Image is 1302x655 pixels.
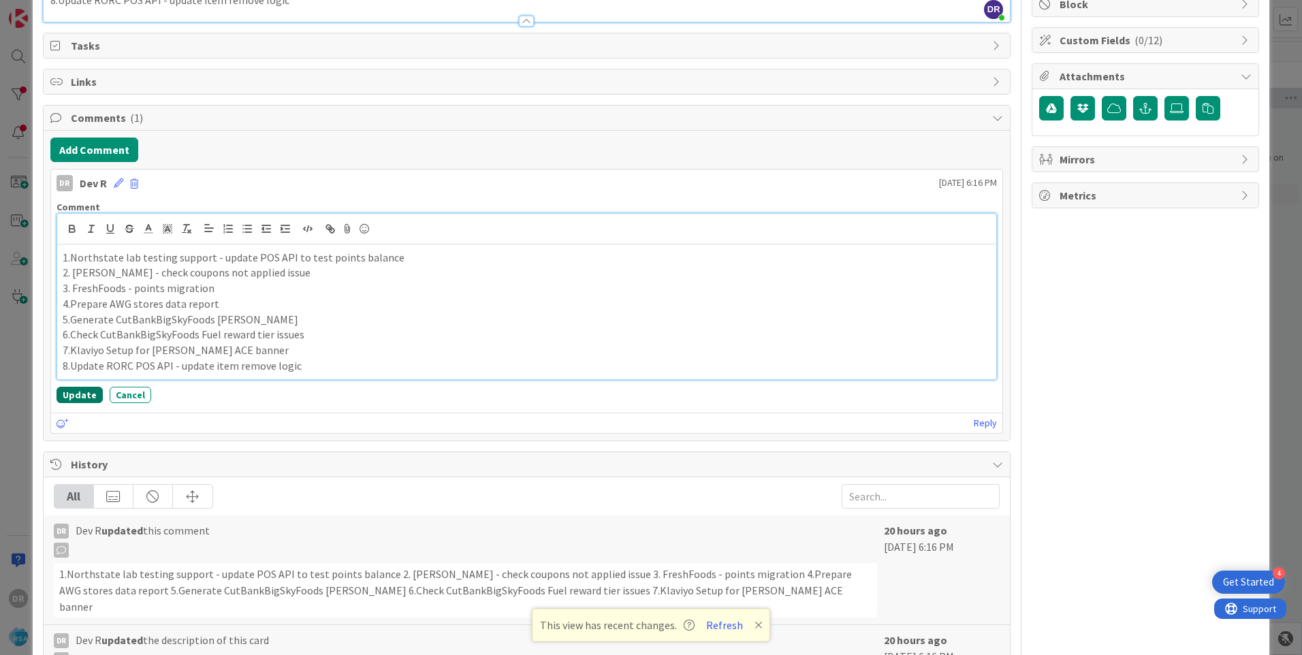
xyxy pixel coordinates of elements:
p: 8.Update RORC POS API - update item remove logic [63,358,991,374]
p: 6.Check CutBankBigSkyFoods Fuel reward tier issues [63,327,991,342]
button: Update [57,387,103,403]
span: Comment [57,201,100,213]
span: Custom Fields [1060,32,1234,48]
b: 20 hours ago [884,524,947,537]
span: Dev R this comment [76,522,210,558]
span: ( 1 ) [130,111,143,125]
b: updated [101,633,143,647]
p: 5.Generate CutBankBigSkyFoods [PERSON_NAME] [63,312,991,327]
span: History [71,456,985,473]
span: Attachments [1060,68,1234,84]
span: Support [29,2,62,18]
button: Cancel [110,387,151,403]
div: Get Started [1223,575,1274,589]
a: Reply [974,415,997,432]
p: 7.Klaviyo Setup for [PERSON_NAME] ACE banner [63,342,991,358]
span: [DATE] 6:16 PM [939,176,997,190]
input: Search... [842,484,1000,509]
b: updated [101,524,143,537]
p: 2. [PERSON_NAME] - check coupons not applied issue [63,265,991,281]
button: Refresh [701,616,748,634]
span: Mirrors [1060,151,1234,167]
span: Metrics [1060,187,1234,204]
p: 4.Prepare AWG stores data report [63,296,991,312]
span: Tasks [71,37,985,54]
span: Links [71,74,985,90]
span: ( 0/12 ) [1134,33,1162,47]
div: DR [54,524,69,539]
p: 1.Northstate lab testing support - update POS API to test points balance [63,250,991,266]
p: 3. FreshFoods - points migration [63,281,991,296]
div: All [54,485,94,508]
button: Add Comment [50,138,138,162]
div: 1.Northstate lab testing support - update POS API to test points balance 2. [PERSON_NAME] - check... [54,563,877,618]
div: [DATE] 6:16 PM [884,522,1000,618]
div: 4 [1273,567,1285,579]
span: Comments [71,110,985,126]
div: Dev R [80,175,107,191]
div: Open Get Started checklist, remaining modules: 4 [1212,571,1285,594]
b: 20 hours ago [884,633,947,647]
div: DR [54,633,69,648]
div: DR [57,175,73,191]
span: This view has recent changes. [540,617,695,633]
